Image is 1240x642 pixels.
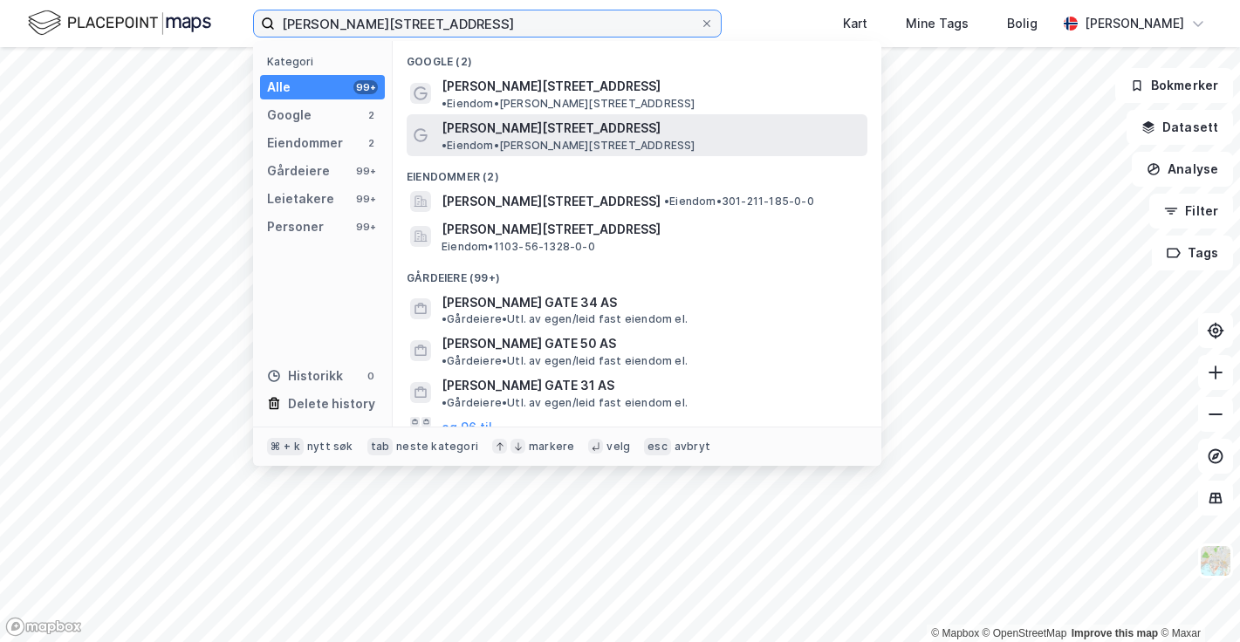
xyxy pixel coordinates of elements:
div: 2 [364,108,378,122]
span: Eiendom • 301-211-185-0-0 [664,195,814,208]
div: Google (2) [393,41,881,72]
div: Kart [843,13,867,34]
div: ⌘ + k [267,438,304,455]
div: Leietakere [267,188,334,209]
button: og 96 til [442,417,492,438]
div: Alle [267,77,291,98]
img: logo.f888ab2527a4732fd821a326f86c7f29.svg [28,8,211,38]
div: Personer [267,216,324,237]
div: nytt søk [307,440,353,454]
span: • [664,195,669,208]
iframe: Chat Widget [1153,558,1240,642]
div: 99+ [353,192,378,206]
span: [PERSON_NAME][STREET_ADDRESS] [442,191,661,212]
div: 99+ [353,164,378,178]
a: Mapbox homepage [5,617,82,637]
span: Eiendom • [PERSON_NAME][STREET_ADDRESS] [442,97,695,111]
div: Mine Tags [906,13,969,34]
div: 99+ [353,220,378,234]
span: [PERSON_NAME][STREET_ADDRESS] [442,76,661,97]
div: Historikk [267,365,343,386]
span: [PERSON_NAME][STREET_ADDRESS] [442,219,860,240]
div: Eiendommer (2) [393,156,881,188]
a: Improve this map [1072,627,1158,639]
span: [PERSON_NAME] GATE 31 AS [442,375,614,396]
div: Gårdeiere [267,160,330,181]
div: Bolig [1007,13,1038,34]
div: avbryt [675,440,710,454]
div: Google [267,105,312,126]
span: [PERSON_NAME] GATE 50 AS [442,333,616,354]
span: Gårdeiere • Utl. av egen/leid fast eiendom el. [442,354,688,368]
div: esc [644,438,671,455]
div: 2 [364,136,378,150]
span: • [442,97,447,110]
div: markere [529,440,574,454]
span: [PERSON_NAME] GATE 34 AS [442,292,617,313]
div: neste kategori [396,440,478,454]
div: Kontrollprogram for chat [1153,558,1240,642]
input: Søk på adresse, matrikkel, gårdeiere, leietakere eller personer [275,10,700,37]
button: Analyse [1132,152,1233,187]
span: • [442,312,447,325]
span: [PERSON_NAME][STREET_ADDRESS] [442,118,661,139]
div: 0 [364,369,378,383]
a: OpenStreetMap [983,627,1067,639]
span: • [442,139,447,152]
span: Eiendom • 1103-56-1328-0-0 [442,240,595,254]
span: Gårdeiere • Utl. av egen/leid fast eiendom el. [442,312,688,326]
img: Z [1199,544,1232,577]
div: Kategori [267,55,385,68]
span: • [442,396,447,409]
div: Eiendommer [267,133,343,154]
button: Bokmerker [1115,68,1233,103]
a: Mapbox [931,627,979,639]
button: Tags [1152,236,1233,270]
span: Eiendom • [PERSON_NAME][STREET_ADDRESS] [442,139,695,153]
button: Filter [1149,194,1233,229]
div: velg [606,440,630,454]
div: Delete history [288,393,375,414]
div: 99+ [353,80,378,94]
button: Datasett [1127,110,1233,145]
div: tab [367,438,394,455]
div: [PERSON_NAME] [1085,13,1184,34]
div: Gårdeiere (99+) [393,257,881,289]
span: • [442,354,447,367]
span: Gårdeiere • Utl. av egen/leid fast eiendom el. [442,396,688,410]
